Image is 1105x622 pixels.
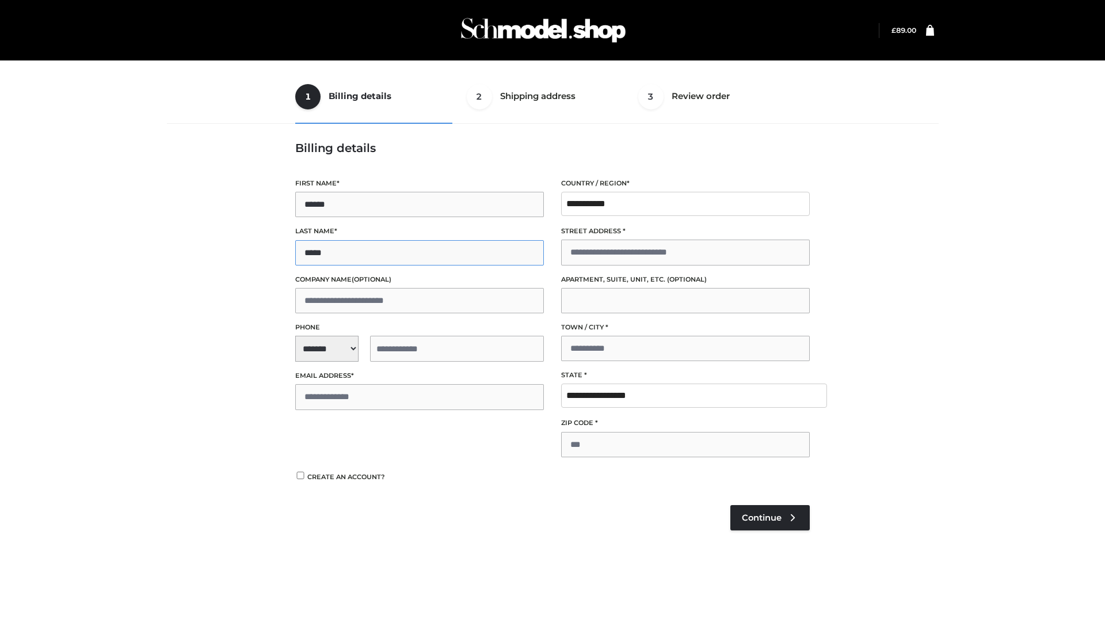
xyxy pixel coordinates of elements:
a: Continue [730,505,810,530]
h3: Billing details [295,141,810,155]
label: Town / City [561,322,810,333]
img: Schmodel Admin 964 [457,7,630,53]
span: Create an account? [307,473,385,481]
bdi: 89.00 [891,26,916,35]
span: (optional) [352,275,391,283]
span: Continue [742,513,782,523]
label: Street address [561,226,810,237]
span: £ [891,26,896,35]
label: Apartment, suite, unit, etc. [561,274,810,285]
label: ZIP Code [561,418,810,428]
label: First name [295,178,544,189]
label: Country / Region [561,178,810,189]
label: Last name [295,226,544,237]
label: Company name [295,274,544,285]
span: (optional) [667,275,707,283]
label: State [561,370,810,381]
input: Create an account? [295,472,306,479]
label: Phone [295,322,544,333]
label: Email address [295,370,544,381]
a: £89.00 [891,26,916,35]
